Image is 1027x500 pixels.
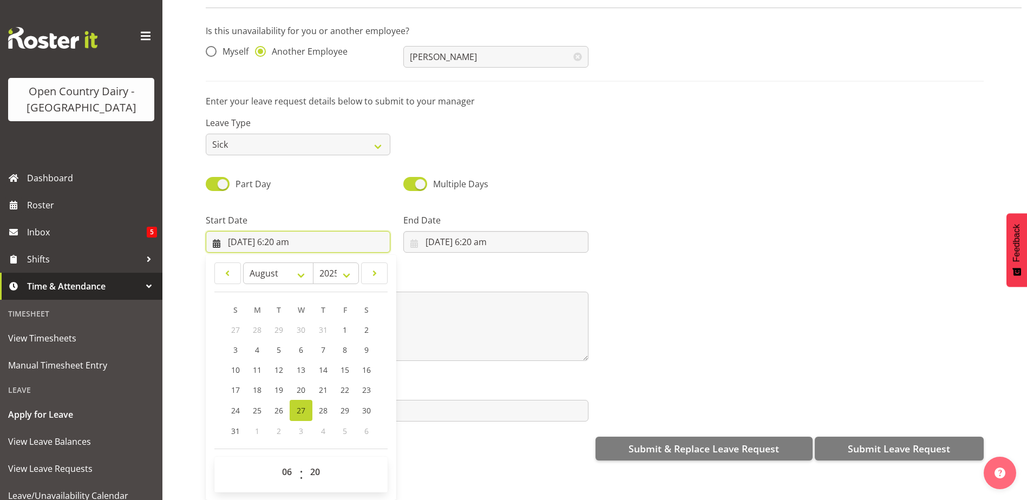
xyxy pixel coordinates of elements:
span: 31 [319,325,328,335]
span: Myself [217,46,248,57]
span: 20 [297,385,305,395]
a: 17 [225,380,246,400]
img: help-xxl-2.png [995,468,1005,478]
span: 4 [321,426,325,436]
span: 11 [253,365,261,375]
span: 6 [364,426,369,436]
a: 15 [334,360,356,380]
a: 6 [290,340,312,360]
button: Submit & Replace Leave Request [596,437,813,460]
span: 21 [319,385,328,395]
span: 13 [297,365,305,375]
a: 3 [225,340,246,360]
a: 16 [356,360,377,380]
span: 2 [277,426,281,436]
p: Enter your leave request details below to submit to your manager [206,95,984,108]
span: 17 [231,385,240,395]
a: View Leave Requests [3,455,160,482]
p: Is this unavailability for you or another employee? [206,24,984,37]
span: 26 [274,405,283,416]
a: 27 [290,400,312,421]
label: Leave Type [206,116,390,129]
span: Apply for Leave [8,406,154,423]
span: 1 [255,426,259,436]
span: Submit & Replace Leave Request [629,442,779,456]
span: W [298,305,305,315]
span: View Leave Requests [8,460,154,477]
input: Click to select... [403,231,588,253]
span: Feedback [1012,224,1022,262]
span: 27 [297,405,305,416]
span: 24 [231,405,240,416]
span: 29 [341,405,349,416]
span: 4 [255,345,259,355]
a: 31 [225,421,246,441]
span: Inbox [27,224,147,240]
a: 5 [268,340,290,360]
span: 1 [343,325,347,335]
a: View Timesheets [3,325,160,352]
span: M [254,305,261,315]
span: 10 [231,365,240,375]
input: Select Employee [403,46,588,68]
span: View Leave Balances [8,433,154,450]
span: 23 [362,385,371,395]
span: 22 [341,385,349,395]
span: S [233,305,238,315]
span: 27 [231,325,240,335]
a: 10 [225,360,246,380]
button: Submit Leave Request [815,437,984,460]
span: 30 [362,405,371,416]
span: 8 [343,345,347,355]
span: 31 [231,426,240,436]
span: 25 [253,405,261,416]
a: 11 [246,360,268,380]
span: T [321,305,325,315]
label: Message* [206,274,588,287]
a: 22 [334,380,356,400]
span: Another Employee [266,46,348,57]
span: 12 [274,365,283,375]
span: 3 [233,345,238,355]
span: Dashboard [27,170,157,186]
span: 14 [319,365,328,375]
a: 2 [356,320,377,340]
span: 5 [147,227,157,238]
a: 8 [334,340,356,360]
span: 7 [321,345,325,355]
div: Leave [3,379,160,401]
a: 14 [312,360,334,380]
button: Feedback - Show survey [1006,213,1027,287]
a: Apply for Leave [3,401,160,428]
span: 3 [299,426,303,436]
a: 7 [312,340,334,360]
a: 25 [246,400,268,421]
span: T [277,305,281,315]
span: Roster [27,197,157,213]
span: 9 [364,345,369,355]
span: Submit Leave Request [848,442,950,456]
span: 6 [299,345,303,355]
a: 9 [356,340,377,360]
div: Open Country Dairy - [GEOGRAPHIC_DATA] [19,83,143,116]
span: 28 [253,325,261,335]
a: 19 [268,380,290,400]
div: Timesheet [3,302,160,325]
label: Start Date [206,214,390,227]
span: F [343,305,347,315]
span: : [299,461,303,488]
span: 5 [277,345,281,355]
a: 28 [312,400,334,421]
span: 19 [274,385,283,395]
a: View Leave Balances [3,428,160,455]
a: 12 [268,360,290,380]
a: 18 [246,380,268,400]
label: End Date [403,214,588,227]
a: 26 [268,400,290,421]
span: 15 [341,365,349,375]
span: 28 [319,405,328,416]
span: 16 [362,365,371,375]
a: 23 [356,380,377,400]
span: Manual Timesheet Entry [8,357,154,373]
span: 2 [364,325,369,335]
